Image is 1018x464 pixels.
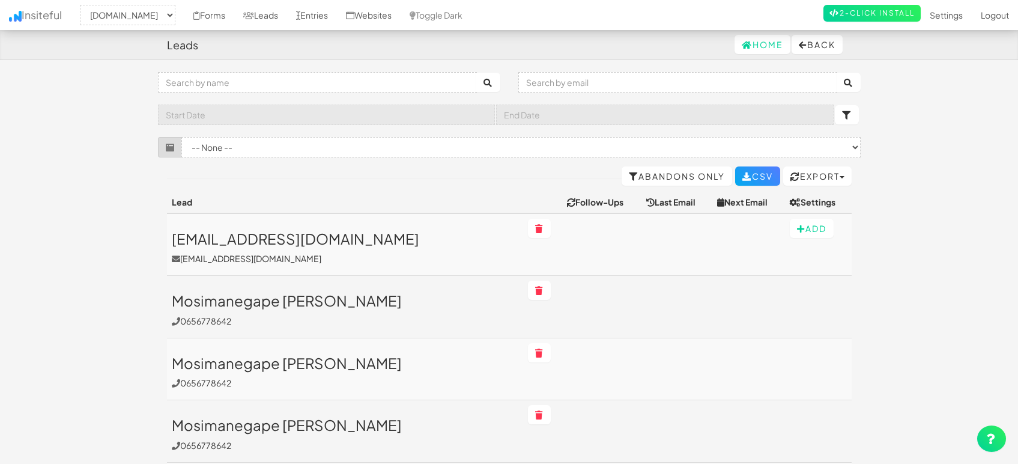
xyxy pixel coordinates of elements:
[9,11,22,22] img: icon.png
[823,5,921,22] a: 2-Click Install
[172,231,518,264] a: [EMAIL_ADDRESS][DOMAIN_NAME][EMAIL_ADDRESS][DOMAIN_NAME]
[735,35,790,54] a: Home
[735,166,780,186] a: CSV
[172,439,518,451] p: 0656778642
[518,72,837,93] input: Search by email
[712,191,784,213] th: Next Email
[790,219,834,238] button: Add
[792,35,843,54] button: Back
[783,166,852,186] button: Export
[172,355,518,371] h3: Mosimanegape [PERSON_NAME]
[562,191,641,213] th: Follow-Ups
[172,377,518,389] p: 0656778642
[172,417,518,433] h3: Mosimanegape [PERSON_NAME]
[172,252,518,264] p: [EMAIL_ADDRESS][DOMAIN_NAME]
[172,355,518,389] a: Mosimanegape [PERSON_NAME]0656778642
[785,191,852,213] th: Settings
[172,315,518,327] p: 0656778642
[172,293,518,326] a: Mosimanegape [PERSON_NAME]0656778642
[622,166,732,186] a: Abandons Only
[496,105,834,125] input: End Date
[167,191,523,213] th: Lead
[172,417,518,451] a: Mosimanegape [PERSON_NAME]0656778642
[158,105,495,125] input: Start Date
[158,72,477,93] input: Search by name
[172,293,518,308] h3: Mosimanegape [PERSON_NAME]
[641,191,712,213] th: Last Email
[167,39,198,51] h4: Leads
[172,231,518,246] h3: [EMAIL_ADDRESS][DOMAIN_NAME]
